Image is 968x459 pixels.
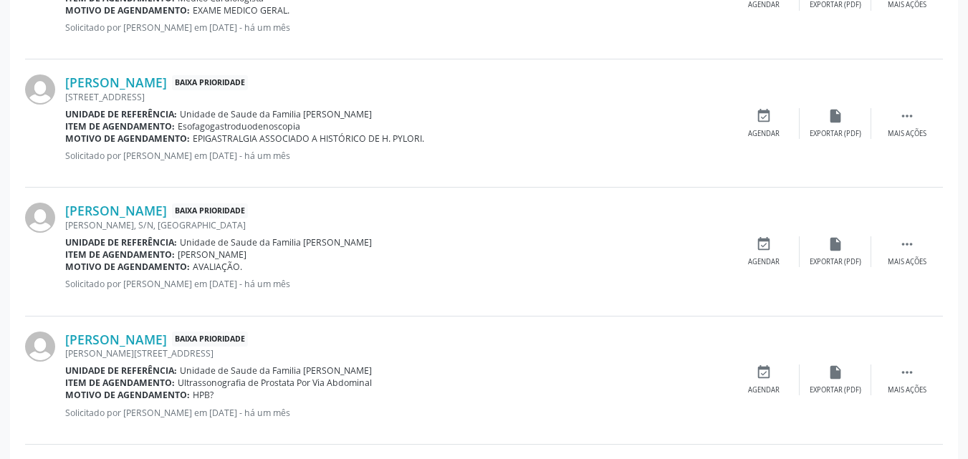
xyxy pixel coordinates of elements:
[25,74,55,105] img: img
[193,4,289,16] span: EXAME MEDICO GERAL.
[810,257,861,267] div: Exportar (PDF)
[65,407,728,419] p: Solicitado por [PERSON_NAME] em [DATE] - há um mês
[172,332,248,347] span: Baixa Prioridade
[65,91,728,103] div: [STREET_ADDRESS]
[65,120,175,132] b: Item de agendamento:
[65,389,190,401] b: Motivo de agendamento:
[193,132,424,145] span: EPIGASTRALGIA ASSOCIADO A HISTÓRICO DE H. PYLORI.
[172,203,248,218] span: Baixa Prioridade
[65,347,728,359] div: [PERSON_NAME][STREET_ADDRESS]
[193,261,242,273] span: AVALIAÇÃO.
[65,132,190,145] b: Motivo de agendamento:
[65,377,175,389] b: Item de agendamento:
[828,236,843,252] i: insert_drive_file
[756,108,772,124] i: event_available
[65,74,167,90] a: [PERSON_NAME]
[25,332,55,362] img: img
[888,257,926,267] div: Mais ações
[25,203,55,233] img: img
[748,385,780,395] div: Agendar
[65,332,167,347] a: [PERSON_NAME]
[888,385,926,395] div: Mais ações
[756,364,772,380] i: event_available
[65,261,190,273] b: Motivo de agendamento:
[810,385,861,395] div: Exportar (PDF)
[748,129,780,139] div: Agendar
[65,21,728,34] p: Solicitado por [PERSON_NAME] em [DATE] - há um mês
[828,108,843,124] i: insert_drive_file
[65,150,728,162] p: Solicitado por [PERSON_NAME] em [DATE] - há um mês
[810,129,861,139] div: Exportar (PDF)
[193,389,214,401] span: HPB?
[65,248,175,261] b: Item de agendamento:
[899,108,915,124] i: 
[828,364,843,380] i: insert_drive_file
[65,108,177,120] b: Unidade de referência:
[65,203,167,218] a: [PERSON_NAME]
[180,108,372,120] span: Unidade de Saude da Familia [PERSON_NAME]
[899,236,915,252] i: 
[65,236,177,248] b: Unidade de referência:
[178,377,372,389] span: Ultrassonografia de Prostata Por Via Abdominal
[899,364,915,380] i: 
[178,248,246,261] span: [PERSON_NAME]
[180,364,372,377] span: Unidade de Saude da Familia [PERSON_NAME]
[888,129,926,139] div: Mais ações
[172,75,248,90] span: Baixa Prioridade
[65,364,177,377] b: Unidade de referência:
[65,278,728,290] p: Solicitado por [PERSON_NAME] em [DATE] - há um mês
[65,4,190,16] b: Motivo de agendamento:
[756,236,772,252] i: event_available
[180,236,372,248] span: Unidade de Saude da Familia [PERSON_NAME]
[65,219,728,231] div: [PERSON_NAME], S/N, [GEOGRAPHIC_DATA]
[748,257,780,267] div: Agendar
[178,120,300,132] span: Esofagogastroduodenoscopia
